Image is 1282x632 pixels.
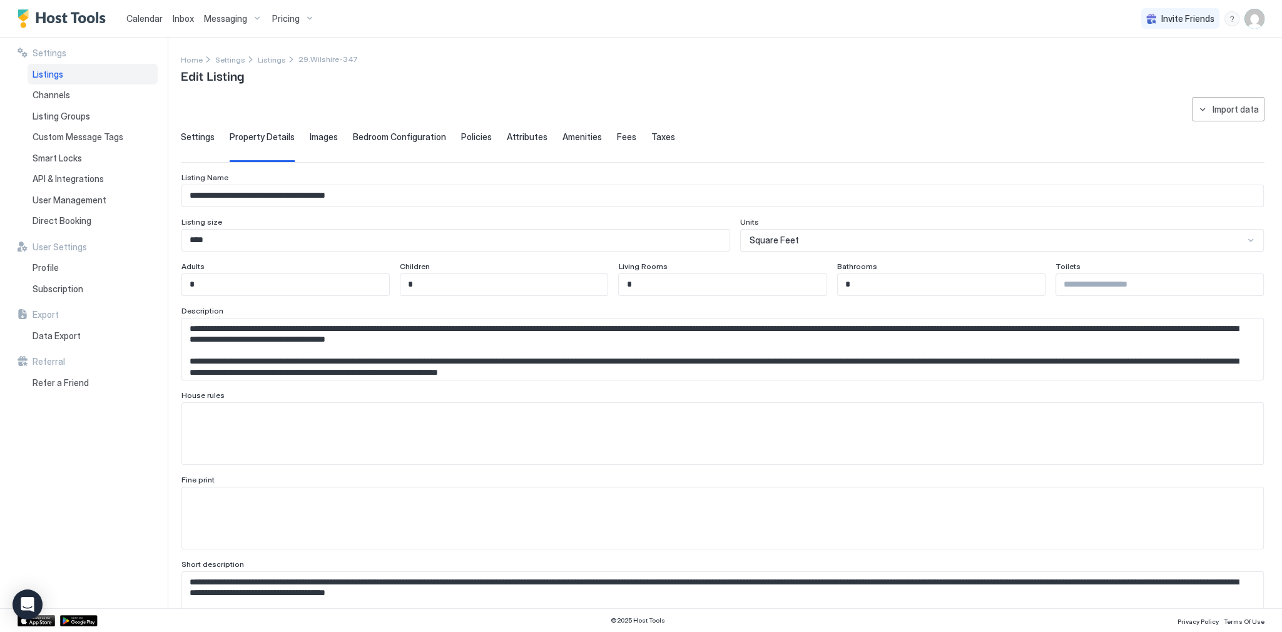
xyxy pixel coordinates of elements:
span: Channels [33,89,70,101]
span: Square Feet [750,235,799,246]
div: Breadcrumb [181,53,203,66]
span: Adults [181,262,205,271]
span: Profile [33,262,59,273]
span: Pricing [272,13,300,24]
div: menu [1224,11,1239,26]
span: Children [400,262,430,271]
span: Referral [33,356,65,367]
input: Input Field [182,230,730,251]
textarea: Input Field [182,403,1263,464]
a: Smart Locks [28,148,158,169]
a: Host Tools Logo [18,9,111,28]
input: Input Field [619,274,826,295]
span: Direct Booking [33,215,91,227]
span: Inbox [173,13,194,24]
a: User Management [28,190,158,211]
span: Refer a Friend [33,377,89,389]
a: Refer a Friend [28,372,158,394]
span: Listing Groups [33,111,90,122]
span: Settings [215,55,245,64]
a: Home [181,53,203,66]
input: Input Field [182,274,389,295]
span: House rules [181,390,225,400]
div: Breadcrumb [215,53,245,66]
span: Invite Friends [1161,13,1214,24]
span: API & Integrations [33,173,104,185]
span: Settings [181,131,215,143]
a: Data Export [28,325,158,347]
span: Subscription [33,283,83,295]
a: Subscription [28,278,158,300]
span: Property Details [230,131,295,143]
textarea: Input Field [182,487,1263,549]
a: Channels [28,84,158,106]
div: User profile [1244,9,1264,29]
a: App Store [18,615,55,626]
a: Terms Of Use [1224,614,1264,627]
div: Import data [1213,103,1259,116]
a: Direct Booking [28,210,158,232]
span: Listings [33,69,63,80]
a: Google Play Store [60,615,98,626]
a: Listings [258,53,286,66]
span: Living Rooms [618,262,667,271]
span: Listings [258,55,286,64]
span: Fees [617,131,636,143]
span: Export [33,309,59,320]
input: Input Field [182,185,1263,206]
span: Home [181,55,203,64]
span: Attributes [507,131,547,143]
a: Settings [215,53,245,66]
div: Open Intercom Messenger [13,589,43,619]
span: Data Export [33,330,81,342]
span: Policies [461,131,492,143]
span: Privacy Policy [1178,618,1219,625]
span: Short description [181,559,244,569]
input: Input Field [400,274,608,295]
span: Terms Of Use [1224,618,1264,625]
span: Custom Message Tags [33,131,123,143]
span: User Settings [33,242,87,253]
a: API & Integrations [28,168,158,190]
a: Custom Message Tags [28,126,158,148]
span: Fine print [181,475,215,484]
span: © 2025 Host Tools [611,616,665,624]
span: Images [310,131,338,143]
span: Units [740,217,759,227]
span: Listing Name [181,173,228,182]
span: Taxes [651,131,675,143]
span: Smart Locks [33,153,82,164]
span: Breadcrumb [298,54,358,64]
span: Edit Listing [181,66,244,84]
span: Bedroom Configuration [353,131,446,143]
textarea: Input Field [182,319,1256,380]
span: Amenities [562,131,602,143]
span: Settings [33,48,66,59]
a: Profile [28,257,158,278]
span: Toilets [1056,262,1081,271]
span: Description [181,306,223,315]
button: Import data [1192,97,1264,121]
span: Listing size [181,217,222,227]
a: Calendar [126,12,163,25]
span: User Management [33,195,106,206]
input: Input Field [1056,274,1263,295]
span: Calendar [126,13,163,24]
a: Listings [28,64,158,85]
span: Bathrooms [837,262,877,271]
input: Input Field [838,274,1045,295]
span: Messaging [204,13,247,24]
a: Listing Groups [28,106,158,127]
div: Breadcrumb [258,53,286,66]
a: Inbox [173,12,194,25]
a: Privacy Policy [1178,614,1219,627]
